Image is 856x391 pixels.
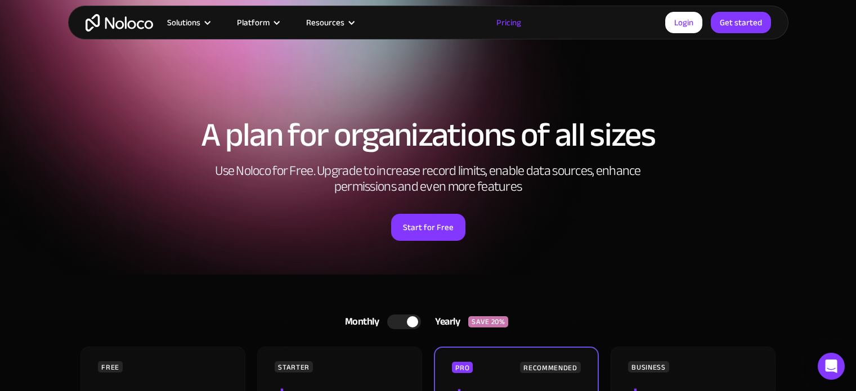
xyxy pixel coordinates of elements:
[468,316,508,327] div: SAVE 20%
[79,118,777,152] h1: A plan for organizations of all sizes
[223,15,292,30] div: Platform
[391,214,465,241] a: Start for Free
[711,12,771,33] a: Get started
[331,313,388,330] div: Monthly
[98,361,123,372] div: FREE
[86,14,153,32] a: home
[306,15,344,30] div: Resources
[237,15,270,30] div: Platform
[452,362,473,373] div: PRO
[292,15,367,30] div: Resources
[482,15,535,30] a: Pricing
[665,12,702,33] a: Login
[203,163,653,195] h2: Use Noloco for Free. Upgrade to increase record limits, enable data sources, enhance permissions ...
[153,15,223,30] div: Solutions
[275,361,312,372] div: STARTER
[421,313,468,330] div: Yearly
[167,15,200,30] div: Solutions
[818,353,845,380] div: Open Intercom Messenger
[520,362,580,373] div: RECOMMENDED
[628,361,669,372] div: BUSINESS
